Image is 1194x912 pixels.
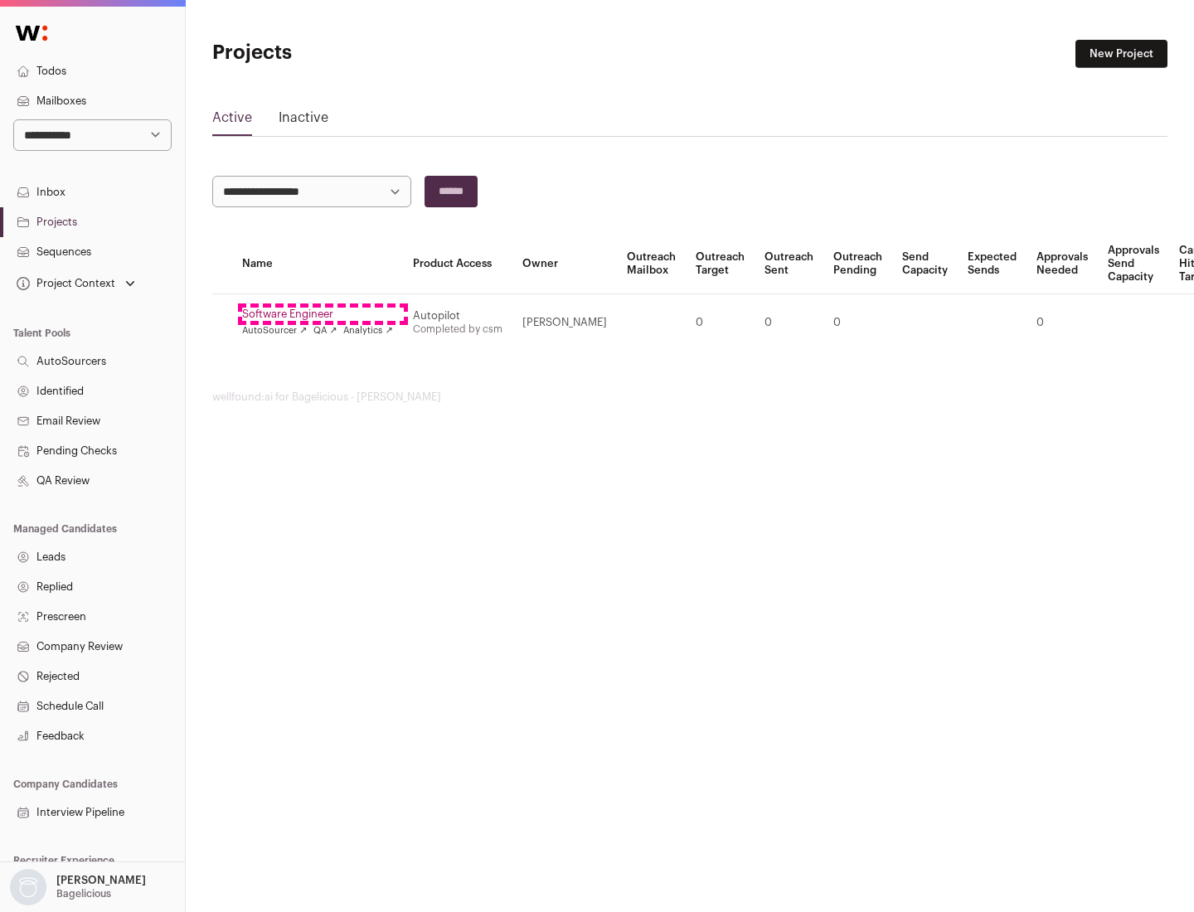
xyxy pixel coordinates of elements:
[242,324,307,337] a: AutoSourcer ↗
[958,234,1027,294] th: Expected Sends
[56,874,146,887] p: [PERSON_NAME]
[13,277,115,290] div: Project Context
[403,234,512,294] th: Product Access
[1075,40,1167,68] a: New Project
[212,108,252,134] a: Active
[413,324,502,334] a: Completed by csm
[512,294,617,352] td: [PERSON_NAME]
[823,294,892,352] td: 0
[755,294,823,352] td: 0
[755,234,823,294] th: Outreach Sent
[892,234,958,294] th: Send Capacity
[232,234,403,294] th: Name
[823,234,892,294] th: Outreach Pending
[56,887,111,900] p: Bagelicious
[13,272,138,295] button: Open dropdown
[212,391,1167,404] footer: wellfound:ai for Bagelicious - [PERSON_NAME]
[212,40,531,66] h1: Projects
[686,294,755,352] td: 0
[343,324,392,337] a: Analytics ↗
[512,234,617,294] th: Owner
[1027,294,1098,352] td: 0
[686,234,755,294] th: Outreach Target
[313,324,337,337] a: QA ↗
[1027,234,1098,294] th: Approvals Needed
[10,869,46,905] img: nopic.png
[7,869,149,905] button: Open dropdown
[617,234,686,294] th: Outreach Mailbox
[279,108,328,134] a: Inactive
[1098,234,1169,294] th: Approvals Send Capacity
[242,308,393,321] a: Software Engineer
[7,17,56,50] img: Wellfound
[413,309,502,323] div: Autopilot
